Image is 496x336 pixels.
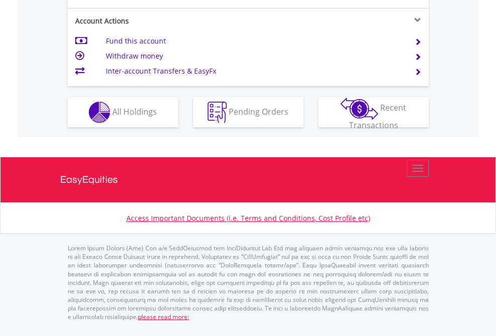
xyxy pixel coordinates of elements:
[106,49,402,64] td: Withdraw money
[138,312,189,321] a: please read more:
[68,16,248,26] div: Account Actions
[126,213,370,223] a: Access Important Documents (i.e. Terms and Conditions, Cost Profile etc)
[68,97,178,127] button: All Holdings
[60,157,436,202] a: EasyEquities
[106,34,402,49] td: Fund this account
[341,98,378,120] img: transactions-zar-wht.png
[193,97,303,127] button: Pending Orders
[68,244,429,321] p: Lorem Ipsum Dolors (Ame) Con a/e SeddOeiusmod tem InciDiduntut Lab Etd mag aliquaen admin veniamq...
[106,64,402,79] td: Inter-account Transfers & EasyFx
[89,102,110,123] img: holdings-wht.png
[112,106,157,117] span: All Holdings
[229,106,288,117] span: Pending Orders
[318,97,429,127] button: Recent Transactions
[208,102,227,123] img: pending_instructions-wht.png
